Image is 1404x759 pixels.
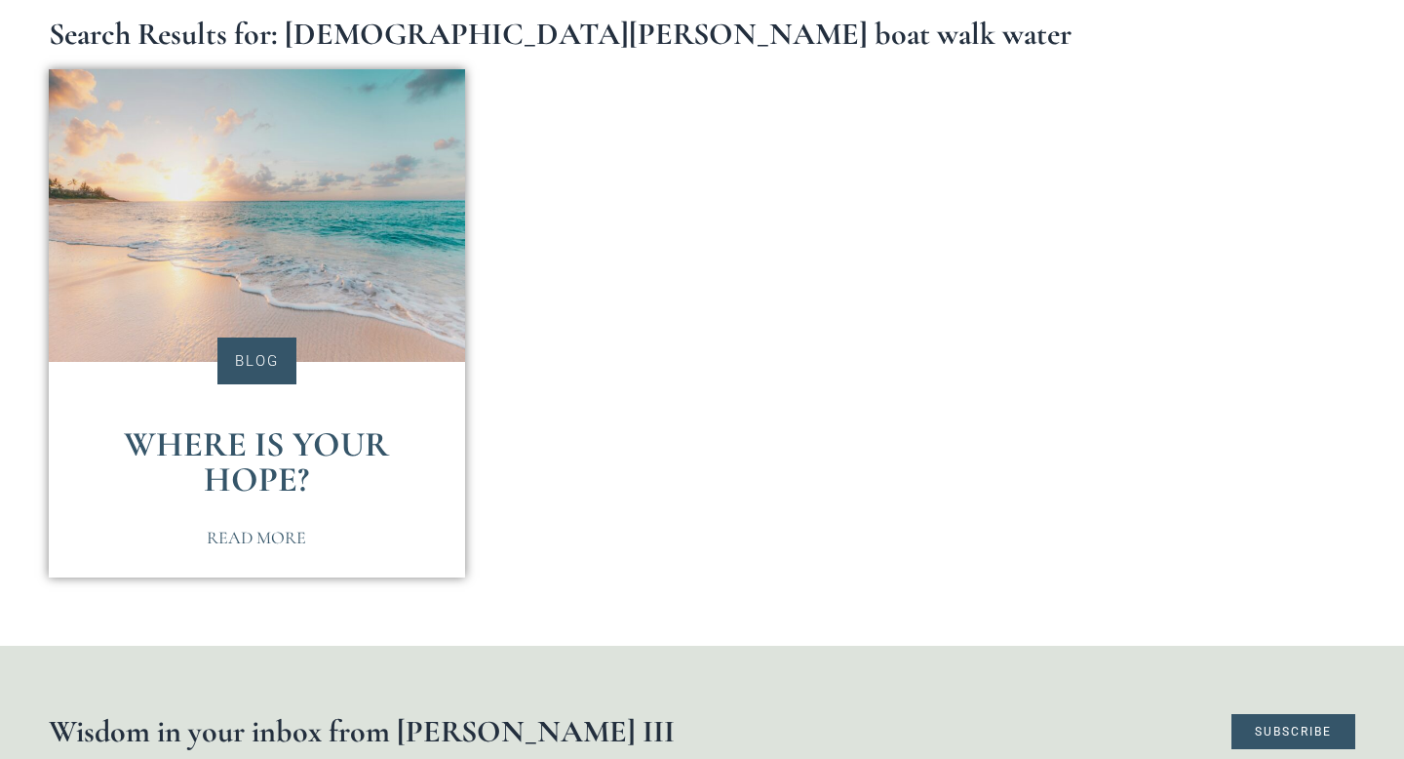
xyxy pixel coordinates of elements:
[124,423,389,500] a: Where is Your Hope?
[1255,726,1332,738] span: Subscribe
[183,517,330,558] a: Read More
[49,19,1355,50] h1: Search Results for: [DEMOGRAPHIC_DATA][PERSON_NAME] boat walk water
[207,529,306,546] span: Read More
[1231,714,1355,749] a: Subscribe
[49,716,957,747] h1: Wisdom in your inbox from [PERSON_NAME] III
